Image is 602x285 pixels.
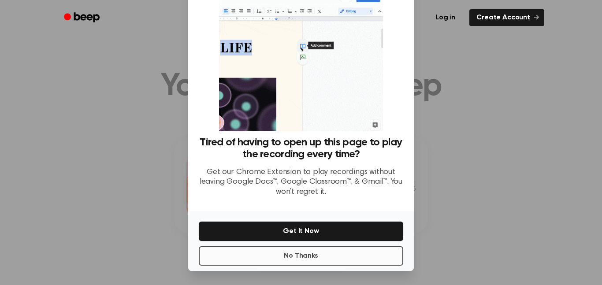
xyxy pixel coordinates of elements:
[199,167,403,197] p: Get our Chrome Extension to play recordings without leaving Google Docs™, Google Classroom™, & Gm...
[199,137,403,160] h3: Tired of having to open up this page to play the recording every time?
[199,222,403,241] button: Get It Now
[427,7,464,28] a: Log in
[199,246,403,266] button: No Thanks
[469,9,544,26] a: Create Account
[58,9,108,26] a: Beep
